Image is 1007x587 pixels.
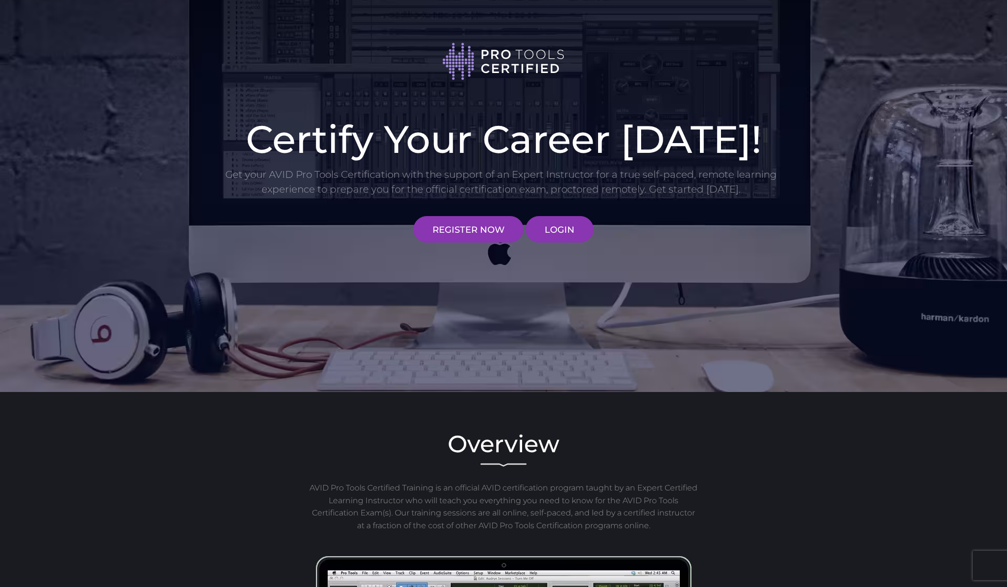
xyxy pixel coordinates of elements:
[526,216,594,243] a: LOGIN
[308,482,699,532] p: AVID Pro Tools Certified Training is an official AVID certification program taught by an Expert C...
[442,42,565,81] img: Pro Tools Certified logo
[413,216,524,243] a: REGISTER NOW
[480,463,527,467] img: decorative line
[224,432,783,456] h2: Overview
[224,120,783,158] h1: Certify Your Career [DATE]!
[224,167,778,196] p: Get your AVID Pro Tools Certification with the support of an Expert Instructor for a true self-pa...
